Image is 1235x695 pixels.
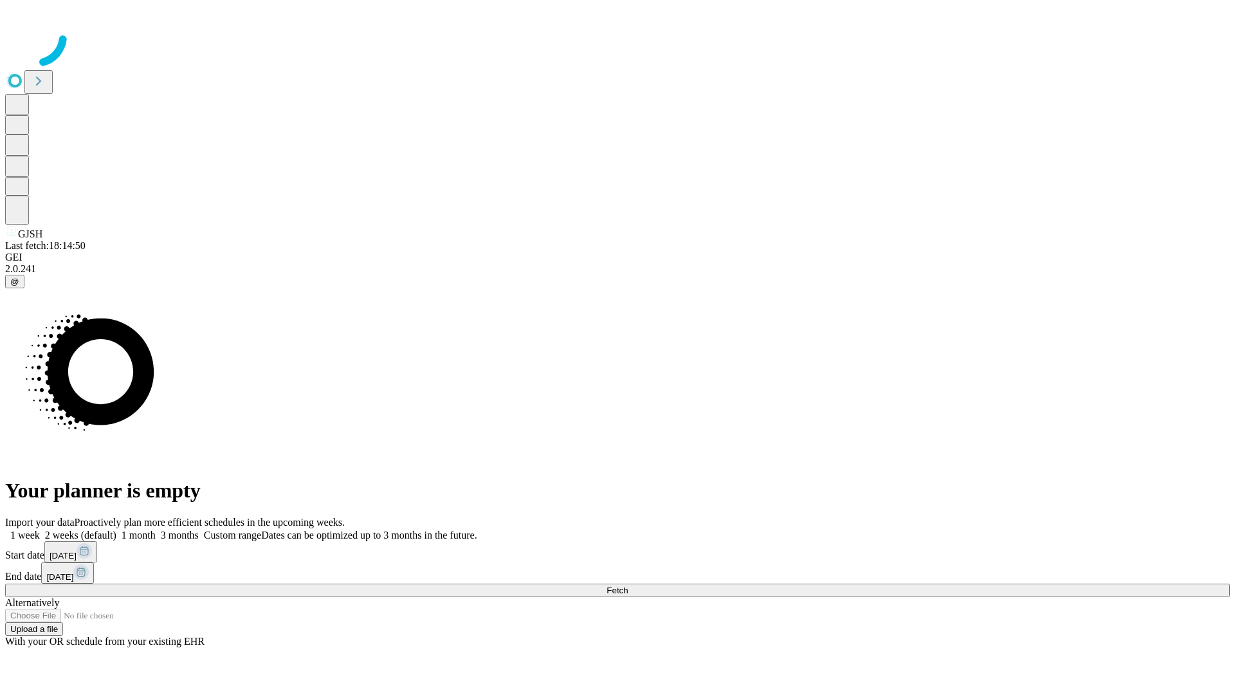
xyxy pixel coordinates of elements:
[10,530,40,541] span: 1 week
[10,277,19,286] span: @
[5,636,205,647] span: With your OR schedule from your existing EHR
[204,530,261,541] span: Custom range
[122,530,156,541] span: 1 month
[5,541,1230,562] div: Start date
[46,572,73,582] span: [DATE]
[44,541,97,562] button: [DATE]
[5,263,1230,275] div: 2.0.241
[75,517,345,528] span: Proactively plan more efficient schedules in the upcoming weeks.
[607,586,628,595] span: Fetch
[5,275,24,288] button: @
[5,240,86,251] span: Last fetch: 18:14:50
[41,562,94,584] button: [DATE]
[18,228,42,239] span: GJSH
[45,530,116,541] span: 2 weeks (default)
[5,562,1230,584] div: End date
[161,530,199,541] span: 3 months
[5,622,63,636] button: Upload a file
[50,551,77,561] span: [DATE]
[5,584,1230,597] button: Fetch
[5,252,1230,263] div: GEI
[261,530,477,541] span: Dates can be optimized up to 3 months in the future.
[5,517,75,528] span: Import your data
[5,479,1230,503] h1: Your planner is empty
[5,597,59,608] span: Alternatively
